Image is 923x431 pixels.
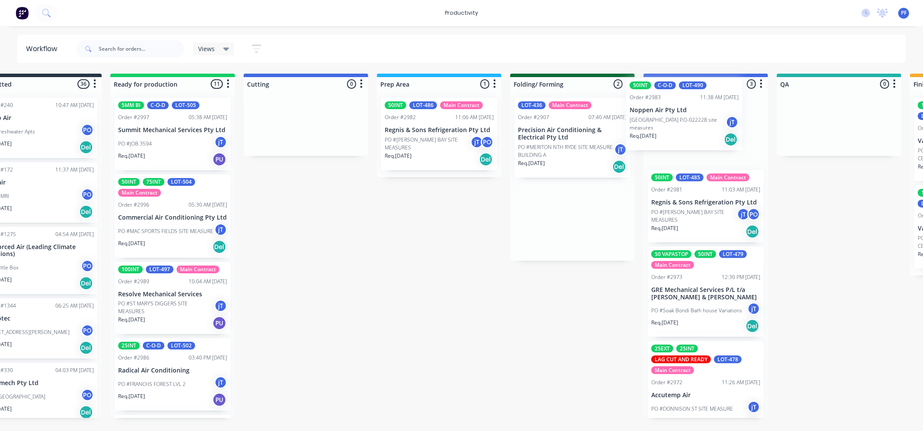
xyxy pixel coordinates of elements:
div: Workflow [26,44,61,54]
span: Views [198,44,215,53]
span: PF [901,9,907,17]
input: Search for orders... [99,40,184,58]
div: productivity [441,6,482,19]
img: Factory [16,6,29,19]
